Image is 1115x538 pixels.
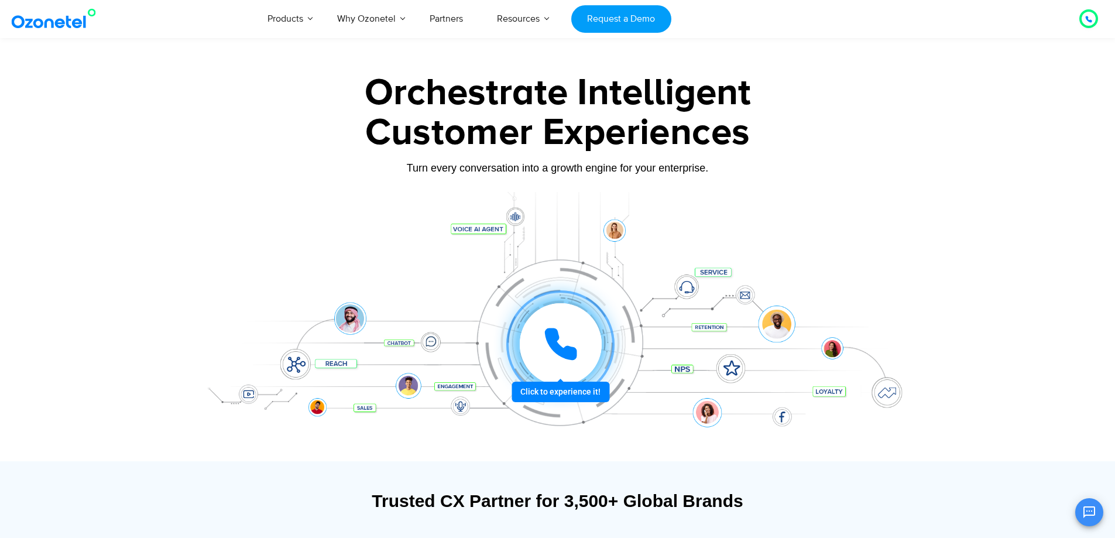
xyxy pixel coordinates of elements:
[198,491,918,511] div: Trusted CX Partner for 3,500+ Global Brands
[571,5,671,33] a: Request a Demo
[1075,498,1103,526] button: Open chat
[192,74,924,112] div: Orchestrate Intelligent
[192,162,924,174] div: Turn every conversation into a growth engine for your enterprise.
[192,105,924,161] div: Customer Experiences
